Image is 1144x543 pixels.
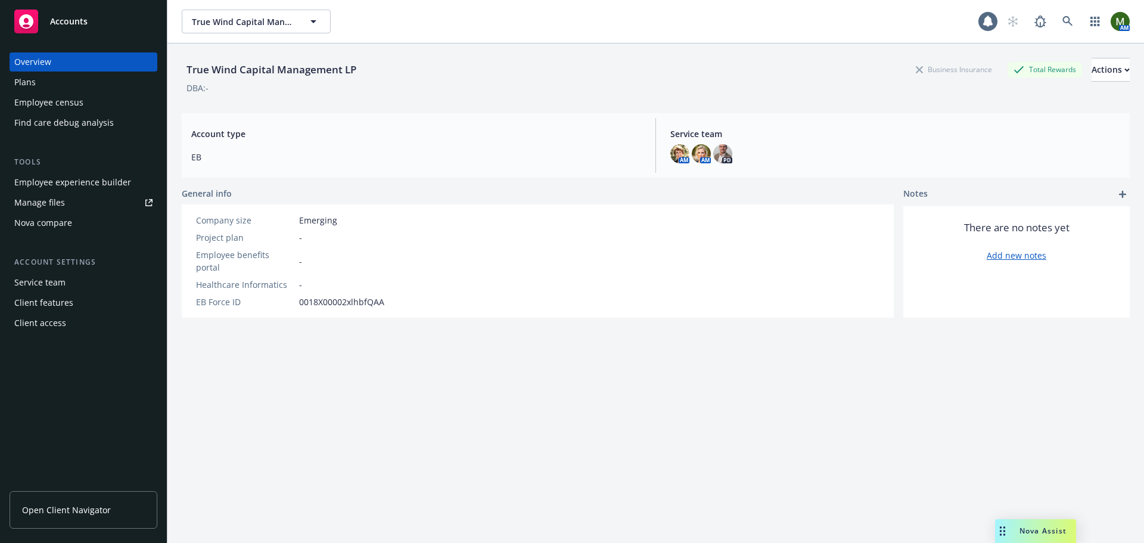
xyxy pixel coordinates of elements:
[10,293,157,312] a: Client features
[10,213,157,232] a: Nova compare
[10,193,157,212] a: Manage files
[10,52,157,72] a: Overview
[14,93,83,112] div: Employee census
[670,128,1120,140] span: Service team
[50,17,88,26] span: Accounts
[670,144,689,163] img: photo
[910,62,998,77] div: Business Insurance
[14,193,65,212] div: Manage files
[1028,10,1052,33] a: Report a Bug
[1019,526,1067,536] span: Nova Assist
[14,73,36,92] div: Plans
[14,52,51,72] div: Overview
[191,128,641,140] span: Account type
[10,156,157,168] div: Tools
[10,113,157,132] a: Find care debug analysis
[987,249,1046,262] a: Add new notes
[192,15,295,28] span: True Wind Capital Management LP
[196,249,294,274] div: Employee benefits portal
[299,278,302,291] span: -
[191,151,641,163] span: EB
[10,173,157,192] a: Employee experience builder
[14,314,66,333] div: Client access
[182,10,331,33] button: True Wind Capital Management LP
[1111,12,1130,31] img: photo
[299,231,302,244] span: -
[10,93,157,112] a: Employee census
[196,278,294,291] div: Healthcare Informatics
[299,296,384,308] span: 0018X00002xlhbfQAA
[10,73,157,92] a: Plans
[182,62,361,77] div: True Wind Capital Management LP
[692,144,711,163] img: photo
[1008,62,1082,77] div: Total Rewards
[1001,10,1025,33] a: Start snowing
[1083,10,1107,33] a: Switch app
[14,173,131,192] div: Employee experience builder
[995,519,1076,543] button: Nova Assist
[10,5,157,38] a: Accounts
[10,273,157,292] a: Service team
[14,113,114,132] div: Find care debug analysis
[1115,187,1130,201] a: add
[10,256,157,268] div: Account settings
[1092,58,1130,82] button: Actions
[1056,10,1080,33] a: Search
[1092,58,1130,81] div: Actions
[22,504,111,516] span: Open Client Navigator
[196,231,294,244] div: Project plan
[182,187,232,200] span: General info
[964,221,1070,235] span: There are no notes yet
[14,213,72,232] div: Nova compare
[903,187,928,201] span: Notes
[10,314,157,333] a: Client access
[299,255,302,268] span: -
[196,296,294,308] div: EB Force ID
[196,214,294,226] div: Company size
[713,144,732,163] img: photo
[299,214,337,226] span: Emerging
[995,519,1010,543] div: Drag to move
[14,293,73,312] div: Client features
[186,82,209,94] div: DBA: -
[14,273,66,292] div: Service team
